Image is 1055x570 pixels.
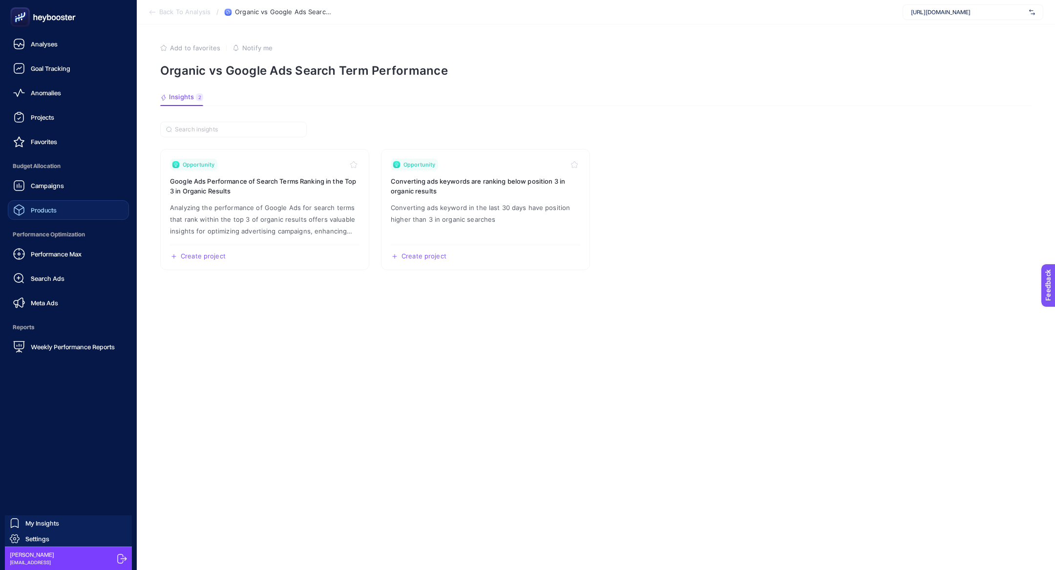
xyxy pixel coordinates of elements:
span: Projects [31,113,54,121]
a: Anomalies [8,83,129,103]
span: [EMAIL_ADDRESS] [10,559,54,566]
a: Meta Ads [8,293,129,313]
input: Search [175,126,301,133]
a: Weekly Performance Reports [8,337,129,357]
a: Favorites [8,132,129,151]
span: Notify me [242,44,273,52]
span: Search Ads [31,274,64,282]
span: Opportunity [183,161,214,169]
span: [URL][DOMAIN_NAME] [911,8,1025,16]
h3: Insight title [391,176,580,196]
button: Toggle favorite [569,159,580,170]
span: Products [31,206,57,214]
span: / [216,8,219,16]
p: Insight description [391,202,580,225]
span: Budget Allocation [8,156,129,176]
section: Insight Packages [160,149,1032,270]
button: Notify me [232,44,273,52]
span: Opportunity [403,161,435,169]
span: Back To Analysis [159,8,211,16]
p: Organic vs Google Ads Search Term Performance [160,63,1032,78]
span: Reports [8,317,129,337]
span: Feedback [6,3,37,11]
img: svg%3e [1029,7,1035,17]
a: Goal Tracking [8,59,129,78]
span: Insights [169,93,194,101]
span: Favorites [31,138,57,146]
a: Analyses [8,34,129,54]
span: Goal Tracking [31,64,70,72]
span: Create project [181,253,226,260]
span: Add to favorites [170,44,220,52]
a: Settings [5,531,132,547]
button: Add to favorites [160,44,220,52]
span: Settings [25,535,49,543]
a: Search Ads [8,269,129,288]
span: Campaigns [31,182,64,190]
p: Insight description [170,202,359,237]
a: View insight titled Converting ads keyword in the last 30 days have position higher than 3 in org... [381,149,590,270]
a: My Insights [5,515,132,531]
span: Analyses [31,40,58,48]
div: 2 [196,93,203,101]
a: Projects [8,107,129,127]
span: Anomalies [31,89,61,97]
button: Create a new project based on this insight [170,253,226,260]
span: Performance Optimization [8,225,129,244]
a: Performance Max [8,244,129,264]
span: Performance Max [31,250,82,258]
span: [PERSON_NAME] [10,551,54,559]
span: Organic vs Google Ads Search Term Performance [235,8,333,16]
h3: Insight title [170,176,359,196]
button: Toggle favorite [348,159,359,170]
button: Create a new project based on this insight [391,253,446,260]
span: My Insights [25,519,59,527]
a: Products [8,200,129,220]
a: Campaigns [8,176,129,195]
span: Create project [401,253,446,260]
span: Weekly Performance Reports [31,343,115,351]
a: View insight titled Analyzing the performance of Google Ads for search terms that rank within the... [160,149,369,270]
span: Meta Ads [31,299,58,307]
